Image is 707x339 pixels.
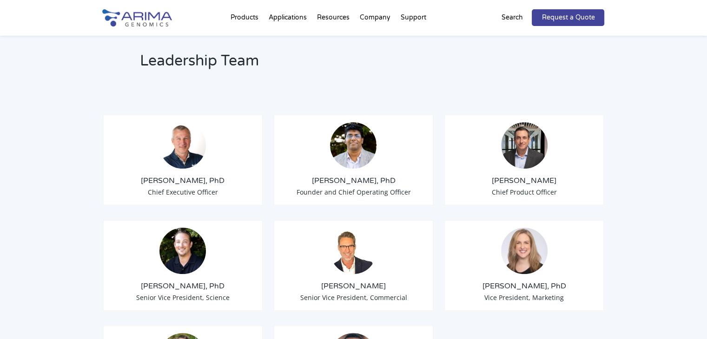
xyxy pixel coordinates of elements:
[300,293,407,302] span: Senior Vice President, Commercial
[148,188,218,196] span: Chief Executive Officer
[501,122,548,169] img: Chris-Roberts.jpg
[281,176,426,186] h3: [PERSON_NAME], PhD
[140,51,472,78] h2: Leadership Team
[330,228,377,274] img: David-Duvall-Headshot.jpg
[111,176,256,186] h3: [PERSON_NAME], PhD
[296,188,410,196] span: Founder and Chief Operating Officer
[111,281,256,291] h3: [PERSON_NAME], PhD
[330,122,377,169] img: Sid-Selvaraj_Arima-Genomics.png
[501,12,522,24] p: Search
[501,228,548,274] img: 19364919-cf75-45a2-a608-1b8b29f8b955.jpg
[452,176,597,186] h3: [PERSON_NAME]
[281,281,426,291] h3: [PERSON_NAME]
[159,228,206,274] img: Anthony-Schmitt_Arima-Genomics.png
[484,293,564,302] span: Vice President, Marketing
[532,9,604,26] a: Request a Quote
[452,281,597,291] h3: [PERSON_NAME], PhD
[159,122,206,169] img: Tom-Willis.jpg
[492,188,557,196] span: Chief Product Officer
[102,9,172,26] img: Arima-Genomics-logo
[136,293,230,302] span: Senior Vice President, Science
